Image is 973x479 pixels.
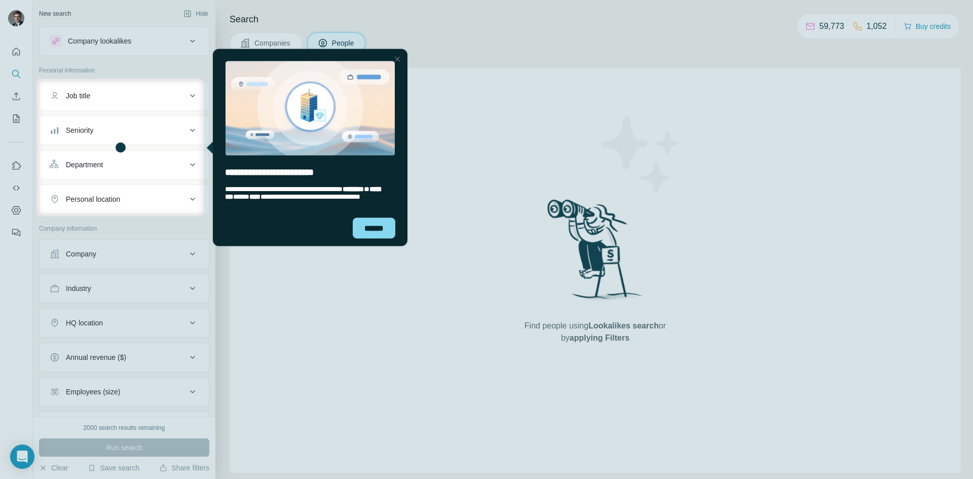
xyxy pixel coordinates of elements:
[40,84,209,108] button: Job title
[66,91,90,101] div: Job title
[40,118,209,142] button: Seniority
[66,125,93,135] div: Seniority
[66,194,120,204] div: Personal location
[40,153,209,177] button: Department
[204,47,409,248] iframe: Tooltip
[66,160,103,170] div: Department
[40,187,209,211] button: Personal location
